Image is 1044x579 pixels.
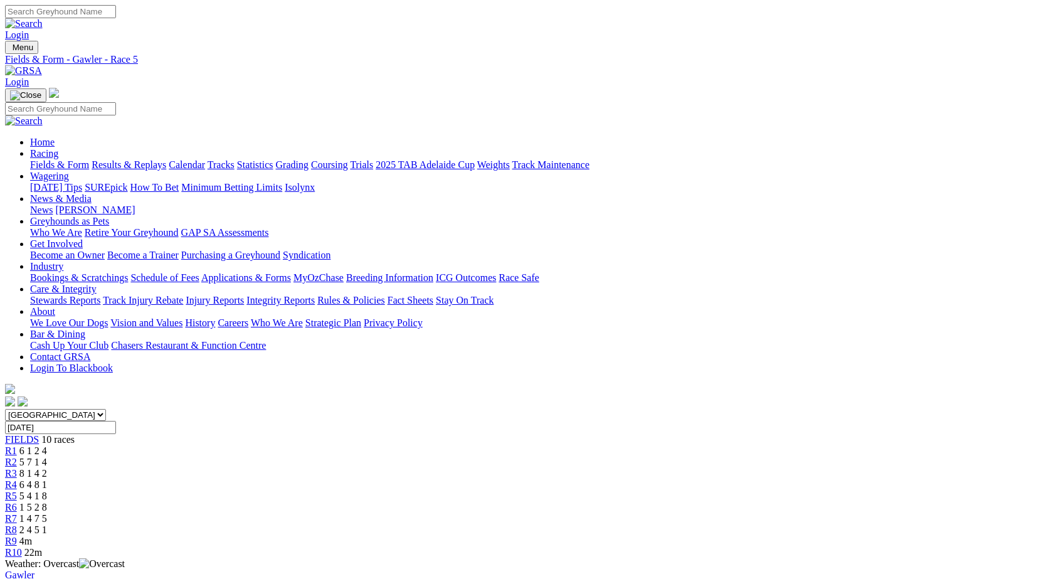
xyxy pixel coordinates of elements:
[30,306,55,317] a: About
[237,159,273,170] a: Statistics
[5,396,15,406] img: facebook.svg
[436,295,493,305] a: Stay On Track
[30,295,100,305] a: Stewards Reports
[30,238,83,249] a: Get Involved
[19,513,47,524] span: 1 4 7 5
[186,295,244,305] a: Injury Reports
[498,272,539,283] a: Race Safe
[30,148,58,159] a: Racing
[208,159,235,170] a: Tracks
[5,102,116,115] input: Search
[30,193,92,204] a: News & Media
[5,29,29,40] a: Login
[5,468,17,479] a: R3
[5,513,17,524] a: R7
[5,115,43,127] img: Search
[85,227,179,238] a: Retire Your Greyhound
[388,295,433,305] a: Fact Sheets
[181,182,282,193] a: Minimum Betting Limits
[30,317,108,328] a: We Love Our Dogs
[10,90,41,100] img: Close
[30,317,1039,329] div: About
[30,272,128,283] a: Bookings & Scratchings
[30,159,89,170] a: Fields & Form
[376,159,475,170] a: 2025 TAB Adelaide Cup
[169,159,205,170] a: Calendar
[30,159,1039,171] div: Racing
[30,205,1039,216] div: News & Media
[30,340,1039,351] div: Bar & Dining
[85,182,127,193] a: SUREpick
[19,457,47,467] span: 5 7 1 4
[181,227,269,238] a: GAP SA Assessments
[5,434,39,445] a: FIELDS
[5,502,17,513] span: R6
[218,317,248,328] a: Careers
[103,295,183,305] a: Track Injury Rebate
[285,182,315,193] a: Isolynx
[111,340,266,351] a: Chasers Restaurant & Function Centre
[30,171,69,181] a: Wagering
[276,159,308,170] a: Grading
[5,5,116,18] input: Search
[30,363,113,373] a: Login To Blackbook
[55,205,135,215] a: [PERSON_NAME]
[79,558,125,570] img: Overcast
[350,159,373,170] a: Trials
[19,479,47,490] span: 6 4 8 1
[30,227,82,238] a: Who We Are
[5,491,17,501] a: R5
[110,317,182,328] a: Vision and Values
[30,182,1039,193] div: Wagering
[19,491,47,501] span: 5 4 1 8
[512,159,589,170] a: Track Maintenance
[41,434,75,445] span: 10 races
[283,250,330,260] a: Syndication
[5,536,17,546] span: R9
[5,445,17,456] a: R1
[19,502,47,513] span: 1 5 2 8
[5,558,125,569] span: Weather: Overcast
[49,88,59,98] img: logo-grsa-white.png
[246,295,315,305] a: Integrity Reports
[92,159,166,170] a: Results & Replays
[30,137,55,147] a: Home
[30,272,1039,284] div: Industry
[5,18,43,29] img: Search
[30,295,1039,306] div: Care & Integrity
[30,351,90,362] a: Contact GRSA
[5,421,116,434] input: Select date
[5,524,17,535] a: R8
[5,547,22,558] a: R10
[30,205,53,215] a: News
[317,295,385,305] a: Rules & Policies
[30,261,63,272] a: Industry
[201,272,291,283] a: Applications & Forms
[5,88,46,102] button: Toggle navigation
[311,159,348,170] a: Coursing
[251,317,303,328] a: Who We Are
[130,272,199,283] a: Schedule of Fees
[346,272,433,283] a: Breeding Information
[19,445,47,456] span: 6 1 2 4
[13,43,33,52] span: Menu
[5,479,17,490] a: R4
[477,159,510,170] a: Weights
[5,384,15,394] img: logo-grsa-white.png
[24,547,42,558] span: 22m
[364,317,423,328] a: Privacy Policy
[30,182,82,193] a: [DATE] Tips
[30,340,108,351] a: Cash Up Your Club
[30,250,105,260] a: Become an Owner
[5,54,1039,65] a: Fields & Form - Gawler - Race 5
[5,65,42,77] img: GRSA
[5,457,17,467] a: R2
